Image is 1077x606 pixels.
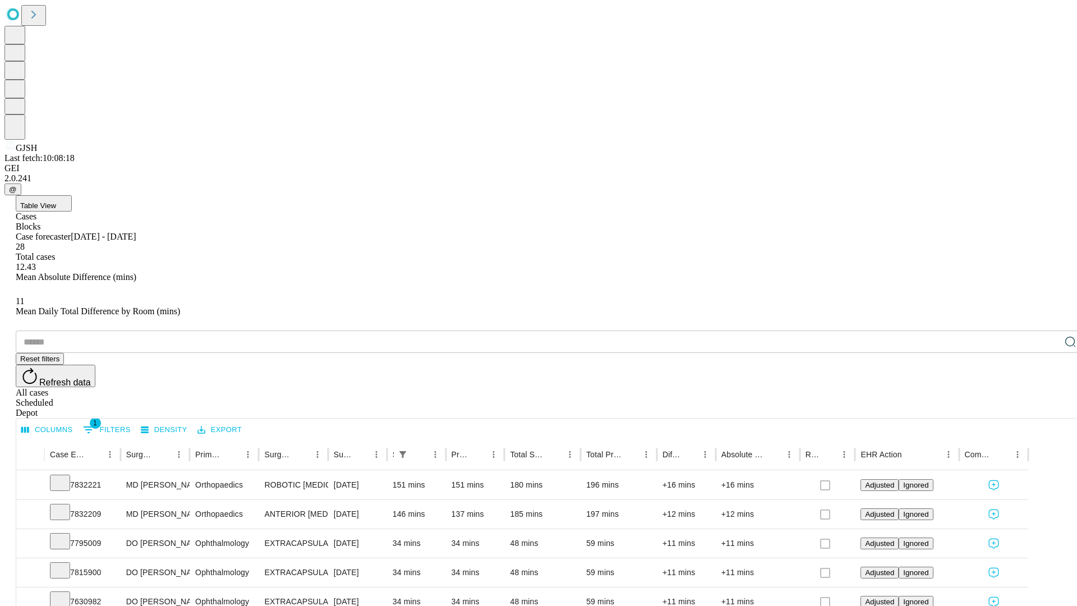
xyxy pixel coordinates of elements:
[126,471,184,499] div: MD [PERSON_NAME] [PERSON_NAME] Md
[721,529,794,558] div: +11 mins
[452,450,470,459] div: Predicted In Room Duration
[662,500,710,529] div: +12 mins
[50,450,85,459] div: Case Epic Id
[20,355,59,363] span: Reset filters
[486,447,501,462] button: Menu
[264,558,322,587] div: EXTRACAPSULAR CATARACT REMOVAL WITH [MEDICAL_DATA]
[903,481,928,489] span: Ignored
[155,447,171,462] button: Sort
[721,500,794,529] div: +12 mins
[86,447,102,462] button: Sort
[39,378,91,387] span: Refresh data
[395,447,411,462] button: Show filters
[393,500,440,529] div: 146 mins
[4,173,1073,183] div: 2.0.241
[16,306,180,316] span: Mean Daily Total Difference by Room (mins)
[334,500,381,529] div: [DATE]
[994,447,1010,462] button: Sort
[682,447,697,462] button: Sort
[427,447,443,462] button: Menu
[50,471,115,499] div: 7832221
[264,500,322,529] div: ANTERIOR [MEDICAL_DATA] TOTAL HIP
[941,447,956,462] button: Menu
[16,272,136,282] span: Mean Absolute Difference (mins)
[510,500,575,529] div: 185 mins
[16,365,95,387] button: Refresh data
[662,529,710,558] div: +11 mins
[126,500,184,529] div: MD [PERSON_NAME] [PERSON_NAME] Md
[240,447,256,462] button: Menu
[16,252,55,261] span: Total cases
[721,558,794,587] div: +11 mins
[294,447,310,462] button: Sort
[860,508,899,520] button: Adjusted
[510,450,545,459] div: Total Scheduled Duration
[9,185,17,194] span: @
[50,500,115,529] div: 7832209
[721,450,765,459] div: Absolute Difference
[510,529,575,558] div: 48 mins
[903,598,928,606] span: Ignored
[860,450,901,459] div: EHR Action
[171,447,187,462] button: Menu
[452,471,499,499] div: 151 mins
[865,539,894,548] span: Adjusted
[20,201,56,210] span: Table View
[393,450,394,459] div: Scheduled In Room Duration
[4,183,21,195] button: @
[562,447,578,462] button: Menu
[16,195,72,212] button: Table View
[1010,447,1025,462] button: Menu
[353,447,369,462] button: Sort
[662,558,710,587] div: +11 mins
[806,450,820,459] div: Resolved in EHR
[22,505,39,525] button: Expand
[860,567,899,579] button: Adjusted
[50,558,115,587] div: 7815900
[16,232,71,241] span: Case forecaster
[452,558,499,587] div: 34 mins
[452,500,499,529] div: 137 mins
[899,567,933,579] button: Ignored
[126,558,184,587] div: DO [PERSON_NAME]
[510,558,575,587] div: 48 mins
[195,471,253,499] div: Orthopaedics
[334,450,352,459] div: Surgery Date
[697,447,713,462] button: Menu
[721,471,794,499] div: +16 mins
[766,447,781,462] button: Sort
[80,421,134,439] button: Show filters
[638,447,654,462] button: Menu
[836,447,852,462] button: Menu
[452,529,499,558] div: 34 mins
[965,450,993,459] div: Comments
[899,508,933,520] button: Ignored
[865,481,894,489] span: Adjusted
[546,447,562,462] button: Sort
[334,558,381,587] div: [DATE]
[395,447,411,462] div: 1 active filter
[821,447,836,462] button: Sort
[71,232,136,241] span: [DATE] - [DATE]
[860,479,899,491] button: Adjusted
[264,450,292,459] div: Surgery Name
[334,529,381,558] div: [DATE]
[903,568,928,577] span: Ignored
[334,471,381,499] div: [DATE]
[903,510,928,518] span: Ignored
[195,500,253,529] div: Orthopaedics
[860,538,899,549] button: Adjusted
[586,500,651,529] div: 197 mins
[16,353,64,365] button: Reset filters
[16,242,25,251] span: 28
[310,447,325,462] button: Menu
[22,476,39,495] button: Expand
[126,529,184,558] div: DO [PERSON_NAME]
[195,421,245,439] button: Export
[264,471,322,499] div: ROBOTIC [MEDICAL_DATA] KNEE TOTAL
[586,450,622,459] div: Total Predicted Duration
[369,447,384,462] button: Menu
[865,568,894,577] span: Adjusted
[16,262,36,272] span: 12.43
[662,471,710,499] div: +16 mins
